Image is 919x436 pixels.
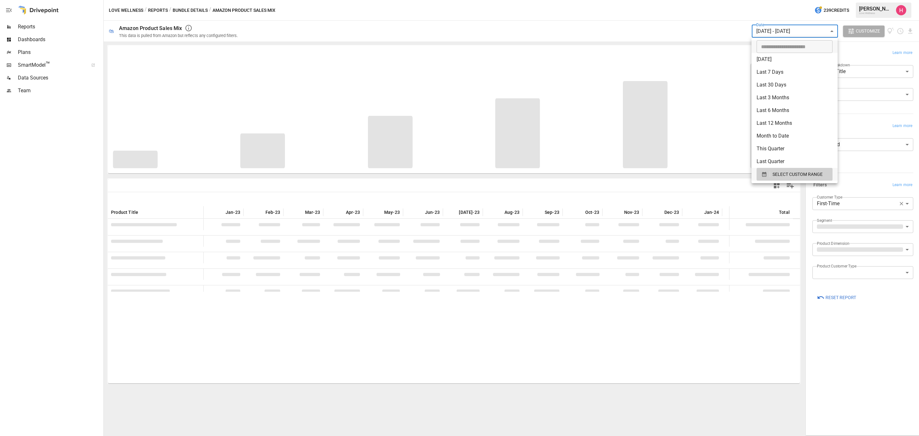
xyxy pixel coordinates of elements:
[757,168,833,181] button: SELECT CUSTOM RANGE
[773,170,823,178] span: SELECT CUSTOM RANGE
[751,66,838,79] li: Last 7 Days
[751,104,838,117] li: Last 6 Months
[751,130,838,142] li: Month to Date
[751,155,838,168] li: Last Quarter
[751,91,838,104] li: Last 3 Months
[751,117,838,130] li: Last 12 Months
[751,53,838,66] li: [DATE]
[751,79,838,91] li: Last 30 Days
[751,142,838,155] li: This Quarter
